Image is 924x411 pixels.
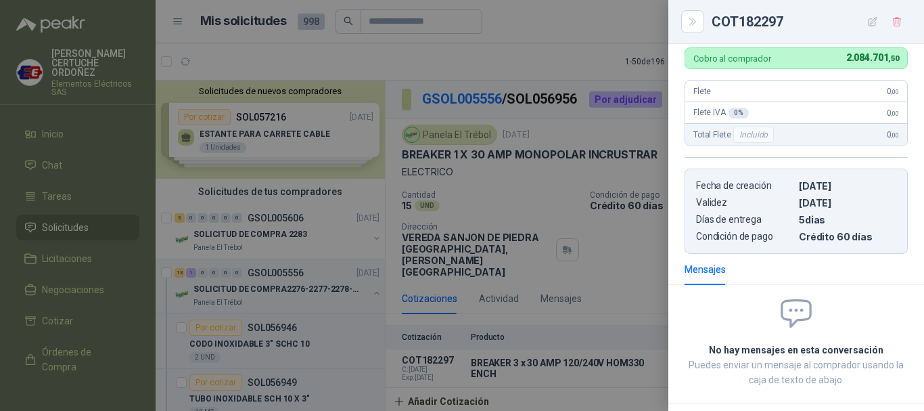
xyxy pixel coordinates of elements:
p: Días de entrega [696,214,793,225]
p: Crédito 60 días [799,231,896,242]
div: COT182297 [712,11,908,33]
span: ,00 [891,110,899,117]
p: Cobro al comprador [693,54,771,63]
span: ,00 [891,88,899,95]
span: Flete [693,87,711,96]
span: ,50 [888,54,899,63]
div: Mensajes [685,262,726,277]
span: 0 [887,87,899,96]
p: Validez [696,197,793,209]
p: [DATE] [799,197,896,209]
span: 2.084.701 [846,52,899,63]
h2: No hay mensajes en esta conversación [685,343,908,358]
div: 0 % [729,108,749,118]
div: Incluido [733,127,774,143]
p: [DATE] [799,180,896,192]
p: Fecha de creación [696,180,793,192]
span: 0 [887,130,899,139]
p: 5 dias [799,214,896,225]
p: Condición de pago [696,231,793,242]
span: Total Flete [693,127,777,143]
span: Flete IVA [693,108,749,118]
span: 0 [887,108,899,118]
p: Puedes enviar un mensaje al comprador usando la caja de texto de abajo. [685,358,908,387]
button: Close [685,14,701,30]
span: ,00 [891,131,899,139]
